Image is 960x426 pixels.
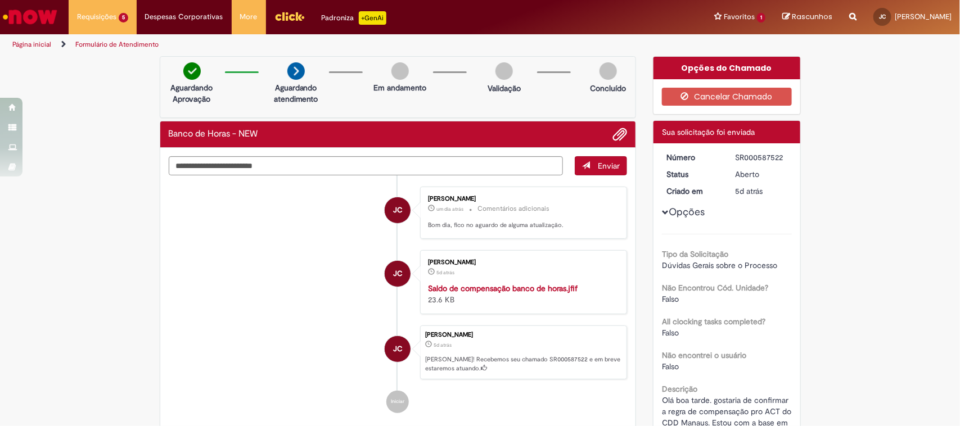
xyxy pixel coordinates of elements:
time: 25/09/2025 18:39:26 [436,269,454,276]
div: Padroniza [322,11,386,25]
b: Tipo da Solicitação [662,249,728,259]
time: 29/09/2025 09:00:02 [436,206,463,212]
span: Falso [662,328,679,338]
span: 5 [119,13,128,22]
span: Enviar [598,161,620,171]
div: [PERSON_NAME] [428,259,615,266]
a: Página inicial [12,40,51,49]
span: Falso [662,361,679,371]
p: Bom dia, fico no aguardo de alguma atualização. [428,221,615,230]
div: Opções do Chamado [653,57,800,79]
b: Descrição [662,384,697,394]
a: Rascunhos [782,12,832,22]
img: check-circle-green.png [183,62,201,80]
span: 1 [757,13,765,22]
p: +GenAi [359,11,386,25]
div: SR000587522 [736,152,788,163]
b: Não encontrei o usuário [662,350,746,360]
ul: Histórico de tíquete [169,175,628,424]
img: arrow-next.png [287,62,305,80]
dt: Número [658,152,727,163]
p: Validação [488,83,521,94]
dt: Criado em [658,185,727,197]
img: click_logo_yellow_360x200.png [274,8,305,25]
span: Rascunhos [792,11,832,22]
span: Falso [662,294,679,304]
img: img-circle-grey.png [391,62,409,80]
div: 23.6 KB [428,283,615,305]
span: 5d atrás [736,186,763,196]
div: Aberto [736,169,788,180]
span: JC [393,260,403,287]
p: [PERSON_NAME]! Recebemos seu chamado SR000587522 e em breve estaremos atuando. [425,355,621,373]
p: Aguardando atendimento [269,82,323,105]
button: Adicionar anexos [612,127,627,142]
div: Joao Vieira De Castro [385,197,411,223]
button: Cancelar Chamado [662,88,792,106]
span: Dúvidas Gerais sobre o Processo [662,260,777,270]
time: 25/09/2025 18:39:41 [736,186,763,196]
button: Enviar [575,156,627,175]
span: Sua solicitação foi enviada [662,127,755,137]
ul: Trilhas de página [8,34,632,55]
span: More [240,11,258,22]
p: Concluído [590,83,626,94]
time: 25/09/2025 18:39:41 [434,342,452,348]
img: ServiceNow [1,6,59,28]
div: 25/09/2025 18:39:41 [736,185,788,197]
p: Em andamento [373,82,426,93]
span: JC [393,197,403,224]
h2: Banco de Horas - NEW Histórico de tíquete [169,129,258,139]
div: [PERSON_NAME] [425,332,621,338]
span: 5d atrás [434,342,452,348]
img: img-circle-grey.png [495,62,513,80]
a: Saldo de compensação banco de horas.jfif [428,283,578,293]
span: um dia atrás [436,206,463,212]
b: Não Encontrou Cód. Unidade? [662,283,768,293]
p: Aguardando Aprovação [165,82,219,105]
dt: Status [658,169,727,180]
span: [PERSON_NAME] [895,12,952,21]
span: Requisições [77,11,116,22]
span: Despesas Corporativas [145,11,223,22]
span: Favoritos [724,11,755,22]
div: Joao Vieira De Castro [385,261,411,287]
textarea: Digite sua mensagem aqui... [169,156,564,176]
li: Joao Vieira De Castro [169,325,628,379]
div: [PERSON_NAME] [428,196,615,202]
b: All clocking tasks completed? [662,316,765,327]
div: Joao Vieira De Castro [385,336,411,362]
span: JC [879,13,886,20]
small: Comentários adicionais [477,204,549,214]
span: JC [393,336,403,362]
img: img-circle-grey.png [600,62,617,80]
span: 5d atrás [436,269,454,276]
a: Formulário de Atendimento [75,40,159,49]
